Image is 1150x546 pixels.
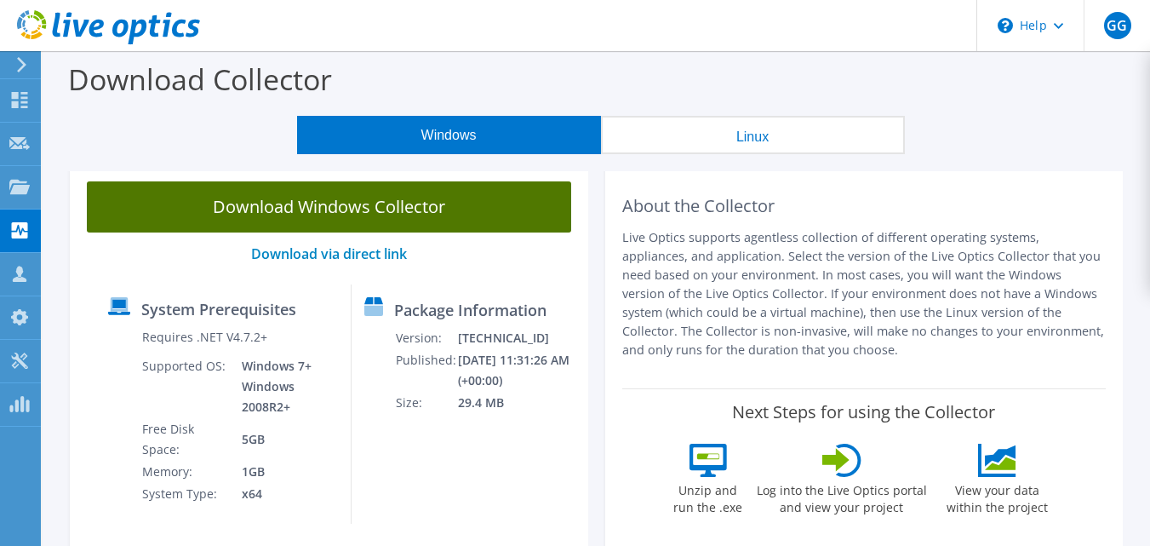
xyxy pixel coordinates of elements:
[936,477,1059,516] label: View your data within the project
[251,244,407,263] a: Download via direct link
[141,301,296,318] label: System Prerequisites
[229,418,337,461] td: 5GB
[395,327,457,349] td: Version:
[87,181,571,233] a: Download Windows Collector
[457,349,581,392] td: [DATE] 11:31:26 AM (+00:00)
[142,329,267,346] label: Requires .NET V4.7.2+
[141,355,230,418] td: Supported OS:
[457,327,581,349] td: [TECHNICAL_ID]
[141,461,230,483] td: Memory:
[141,483,230,505] td: System Type:
[68,60,332,99] label: Download Collector
[669,477,747,516] label: Unzip and run the .exe
[395,349,457,392] td: Published:
[622,196,1107,216] h2: About the Collector
[732,402,995,422] label: Next Steps for using the Collector
[297,116,601,154] button: Windows
[229,355,337,418] td: Windows 7+ Windows 2008R2+
[998,18,1013,33] svg: \n
[141,418,230,461] td: Free Disk Space:
[229,483,337,505] td: x64
[756,477,928,516] label: Log into the Live Optics portal and view your project
[394,302,546,319] label: Package Information
[457,392,581,414] td: 29.4 MB
[1104,12,1131,39] span: GG
[229,461,337,483] td: 1GB
[395,392,457,414] td: Size:
[601,116,905,154] button: Linux
[622,228,1107,359] p: Live Optics supports agentless collection of different operating systems, appliances, and applica...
